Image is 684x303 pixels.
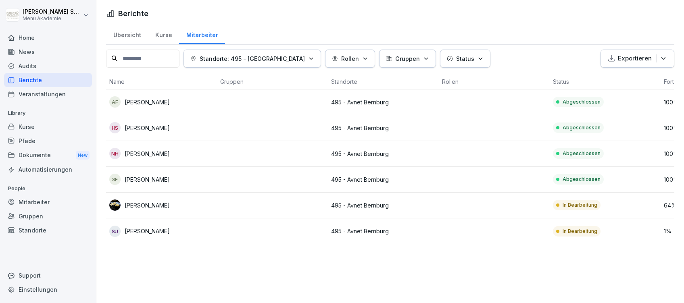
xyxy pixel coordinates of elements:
[109,174,121,185] div: SF
[439,74,550,89] th: Rollen
[379,50,436,68] button: Gruppen
[4,87,92,101] a: Veranstaltungen
[109,96,121,108] div: AF
[125,175,170,184] p: [PERSON_NAME]
[563,124,601,131] p: Abgeschlossen
[4,148,92,163] a: DokumenteNew
[23,16,81,21] p: Menü Akademie
[148,24,179,44] a: Kurse
[563,98,601,106] p: Abgeschlossen
[200,54,305,63] p: Standorte: 495 - [GEOGRAPHIC_DATA]
[331,124,436,132] p: 495 - Avnet Bernburg
[563,201,597,209] p: In Bearbeitung
[125,227,170,235] p: [PERSON_NAME]
[4,282,92,297] a: Einstellungen
[109,148,121,159] div: NH
[106,24,148,44] a: Übersicht
[118,8,148,19] h1: Berichte
[217,74,328,89] th: Gruppen
[4,120,92,134] a: Kurse
[125,149,170,158] p: [PERSON_NAME]
[106,74,217,89] th: Name
[618,54,652,63] p: Exportieren
[4,107,92,120] p: Library
[4,182,92,195] p: People
[341,54,359,63] p: Rollen
[331,175,436,184] p: 495 - Avnet Bernburg
[179,24,225,44] a: Mitarbeiter
[23,8,81,15] p: [PERSON_NAME] Schülzke
[563,228,597,235] p: In Bearbeitung
[331,149,436,158] p: 495 - Avnet Bernburg
[395,54,420,63] p: Gruppen
[328,74,439,89] th: Standorte
[331,227,436,235] p: 495 - Avnet Bernburg
[4,59,92,73] a: Audits
[331,98,436,106] p: 495 - Avnet Bernburg
[4,73,92,87] a: Berichte
[125,201,170,210] p: [PERSON_NAME]
[4,45,92,59] a: News
[550,74,661,89] th: Status
[125,124,170,132] p: [PERSON_NAME]
[563,150,601,157] p: Abgeschlossen
[109,199,121,211] img: wwvw6p51j0hspjxtk4xras49.png
[76,151,90,160] div: New
[4,195,92,209] a: Mitarbeiter
[109,226,121,237] div: SU
[184,50,321,68] button: Standorte: 495 - [GEOGRAPHIC_DATA]
[4,268,92,282] div: Support
[4,31,92,45] a: Home
[4,209,92,223] a: Gruppen
[4,134,92,148] a: Pfade
[4,162,92,176] a: Automatisierungen
[331,201,436,210] p: 495 - Avnet Bernburg
[325,50,375,68] button: Rollen
[4,223,92,237] a: Standorte
[563,176,601,183] p: Abgeschlossen
[125,98,170,106] p: [PERSON_NAME]
[456,54,474,63] p: Status
[109,122,121,133] div: HS
[440,50,490,68] button: Status
[4,148,92,163] div: Dokumente
[601,50,674,68] button: Exportieren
